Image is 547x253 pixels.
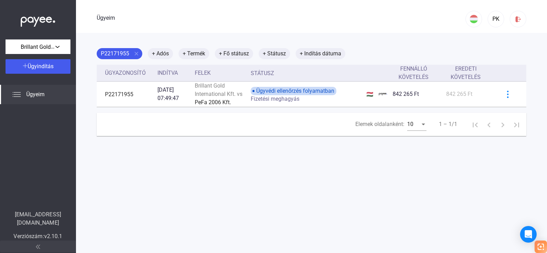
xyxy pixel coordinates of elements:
[97,15,115,21] font: Ügyeim
[466,11,482,27] button: HU
[6,39,70,54] button: Brillant Gold International Kft.
[44,233,63,240] font: v2.10.1
[468,117,482,131] button: Első oldal
[15,211,61,226] font: [EMAIL_ADDRESS][DOMAIN_NAME]
[355,121,404,127] font: Elemek oldalanként:
[6,59,70,74] button: Ügyindítás
[105,70,146,76] font: Ügyazonosító
[393,91,419,97] font: 842 265 Ft
[482,117,496,131] button: Előző oldal
[439,121,457,127] font: 1 – 1/1
[13,233,44,240] font: Verziószám:
[500,87,515,101] button: kékebb
[157,70,178,76] font: Indítva
[28,63,54,70] font: Ügyindítás
[492,16,499,22] font: PK
[504,91,511,98] img: kékebb
[407,120,426,128] mat-select: Elemek oldalanként:
[21,43,93,50] font: Brillant Gold International Kft.
[470,15,478,23] img: HU
[379,90,387,98] img: kedvezményezett-logó
[496,117,510,131] button: Következő oldal
[510,11,526,27] button: kijelentkezés-piros
[446,91,472,97] font: 842 265 Ft
[101,50,129,57] font: P22171955
[256,88,334,94] font: Ügyvédi ellenőrzés folyamatban
[393,65,441,81] div: Fennálló követelés
[251,96,299,102] font: Fizetési meghagyás
[157,87,179,101] font: [DATE] 07:49:47
[510,117,524,131] button: Utolsó oldal
[520,226,537,243] div: Intercom Messenger megnyitása
[366,91,373,98] font: 🇭🇺
[105,69,152,77] div: Ügyazonosító
[152,50,169,57] font: + Adós
[12,90,21,99] img: list.svg
[195,99,231,106] font: PeFa 2006 Kft.
[195,70,211,76] font: Felek
[195,82,242,97] font: Brillant Gold International Kft. vs
[36,245,40,249] img: arrow-double-left-grey.svg
[157,69,189,77] div: Indítva
[219,50,249,57] font: + Fő státusz
[23,63,28,68] img: plus-white.svg
[133,51,140,57] mat-icon: close
[515,16,522,23] img: kijelentkezés-piros
[488,11,504,27] button: PK
[195,69,245,77] div: Felek
[263,50,286,57] font: + Státusz
[446,65,492,81] div: Eredeti követelés
[26,91,45,98] font: Ügyeim
[105,91,133,98] font: P22171955
[300,50,341,57] font: + Indítás dátuma
[21,13,55,27] img: white-payee-white-dot.svg
[451,65,481,80] font: Eredeti követelés
[251,70,274,76] font: Státusz
[407,121,413,127] font: 10
[183,50,205,57] font: + Termék
[399,65,429,80] font: Fennálló követelés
